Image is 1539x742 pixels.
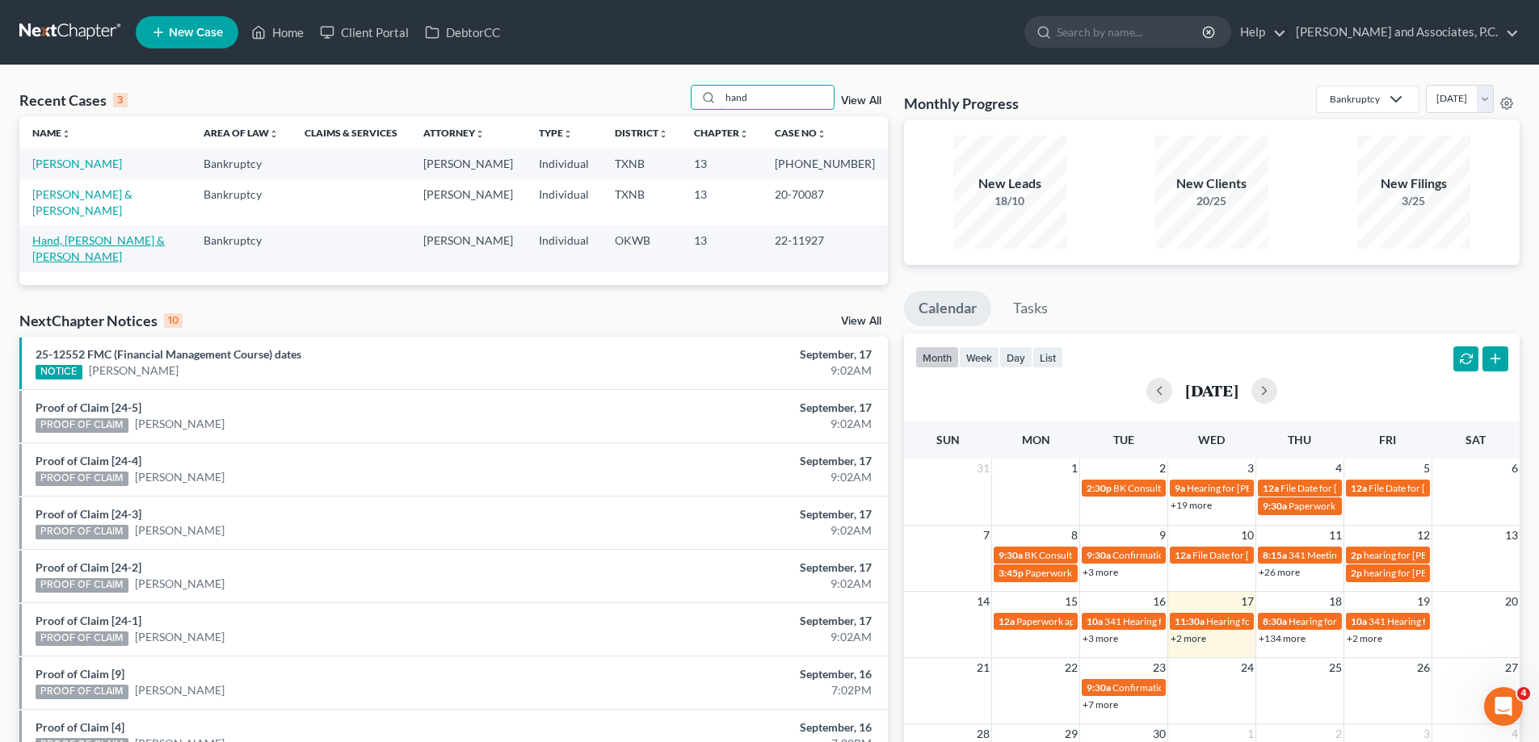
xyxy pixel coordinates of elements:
span: 21 [975,658,991,677]
span: 3:45p [999,567,1024,579]
a: Districtunfold_more [615,127,668,139]
span: 26 [1415,658,1432,677]
span: BK Consult for [PERSON_NAME] & [PERSON_NAME] [1113,482,1339,494]
a: [PERSON_NAME] [135,469,225,485]
span: Mon [1022,433,1050,446]
span: 18 [1327,592,1343,611]
span: 10a [1087,615,1103,627]
span: 12a [1351,482,1367,494]
span: 8:30a [1263,615,1287,627]
div: September, 17 [603,346,872,363]
td: [PERSON_NAME] [410,179,526,225]
a: [PERSON_NAME] [135,629,225,645]
span: Thu [1288,433,1311,446]
td: Individual [526,225,602,271]
button: day [999,346,1032,368]
button: week [959,346,999,368]
span: 14 [975,592,991,611]
a: +19 more [1171,499,1212,511]
div: 3 [113,93,128,107]
a: Area of Lawunfold_more [204,127,279,139]
span: File Date for [PERSON_NAME] [1369,482,1498,494]
div: 9:02AM [603,522,872,539]
a: Proof of Claim [24-4] [36,454,141,467]
a: [PERSON_NAME] [135,576,225,592]
span: 5 [1422,459,1432,478]
div: September, 17 [603,453,872,469]
div: 3/25 [1357,193,1470,209]
span: 16 [1151,592,1167,611]
input: Search by name... [721,86,834,109]
div: PROOF OF CLAIM [36,631,128,646]
span: 22 [1063,658,1079,677]
span: 11 [1327,526,1343,545]
div: 9:02AM [603,576,872,592]
div: 7:02PM [603,682,872,698]
div: PROOF OF CLAIM [36,472,128,486]
span: Fri [1379,433,1396,446]
div: PROOF OF CLAIM [36,525,128,539]
a: Proof of Claim [24-1] [36,614,141,627]
a: Tasks [999,291,1062,326]
span: 9:30a [999,549,1023,561]
div: 10 [164,313,183,328]
a: Proof of Claim [4] [36,720,124,734]
span: 6 [1510,459,1520,478]
a: Case Nounfold_more [775,127,826,139]
span: 10 [1239,526,1255,545]
a: [PERSON_NAME] [135,682,225,698]
span: 19 [1415,592,1432,611]
td: Individual [526,149,602,178]
a: [PERSON_NAME] [89,363,179,379]
span: 341 Meeting for [PERSON_NAME] & [PERSON_NAME] [1289,549,1520,561]
a: +3 more [1083,632,1118,644]
a: Proof of Claim [9] [36,667,124,681]
span: 8:15a [1263,549,1287,561]
td: Bankruptcy [191,179,292,225]
span: File Date for [PERSON_NAME] & [PERSON_NAME] [1280,482,1495,494]
h2: [DATE] [1185,382,1238,399]
span: 15 [1063,592,1079,611]
i: unfold_more [817,129,826,139]
span: Hearing for [PERSON_NAME] [1206,615,1332,627]
span: BK Consult for [PERSON_NAME] [1024,549,1164,561]
span: 9a [1175,482,1185,494]
span: 17 [1239,592,1255,611]
span: New Case [169,27,223,39]
span: 12a [1175,549,1191,561]
a: Calendar [904,291,991,326]
a: View All [841,316,881,327]
td: 20-70087 [762,179,888,225]
td: [PERSON_NAME] [410,149,526,178]
a: +26 more [1259,566,1300,578]
a: [PERSON_NAME] [32,157,122,170]
div: PROOF OF CLAIM [36,685,128,699]
td: TXNB [602,179,681,225]
input: Search by name... [1057,17,1205,47]
iframe: Intercom live chat [1484,687,1523,726]
span: File Date for [PERSON_NAME] [1192,549,1322,561]
span: 1 [1070,459,1079,478]
span: 12a [999,615,1015,627]
span: Hearing for [PERSON_NAME] [1187,482,1313,494]
span: 31 [975,459,991,478]
a: +134 more [1259,632,1306,644]
span: Paperwork appt for [PERSON_NAME] & [PERSON_NAME] [1025,567,1271,579]
div: 9:02AM [603,469,872,485]
a: Proof of Claim [24-2] [36,560,141,574]
span: 2:30p [1087,482,1112,494]
div: 9:02AM [603,363,872,379]
div: 18/10 [953,193,1066,209]
td: TXNB [602,149,681,178]
span: 9:30a [1263,500,1287,512]
div: 20/25 [1155,193,1268,209]
span: 13 [1503,526,1520,545]
a: [PERSON_NAME] and Associates, P.C. [1288,18,1519,47]
div: New Filings [1357,174,1470,193]
a: [PERSON_NAME] [135,522,225,539]
div: PROOF OF CLAIM [36,578,128,593]
td: 22-11927 [762,225,888,271]
div: New Clients [1155,174,1268,193]
a: Proof of Claim [24-3] [36,507,141,521]
h3: Monthly Progress [904,94,1019,113]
